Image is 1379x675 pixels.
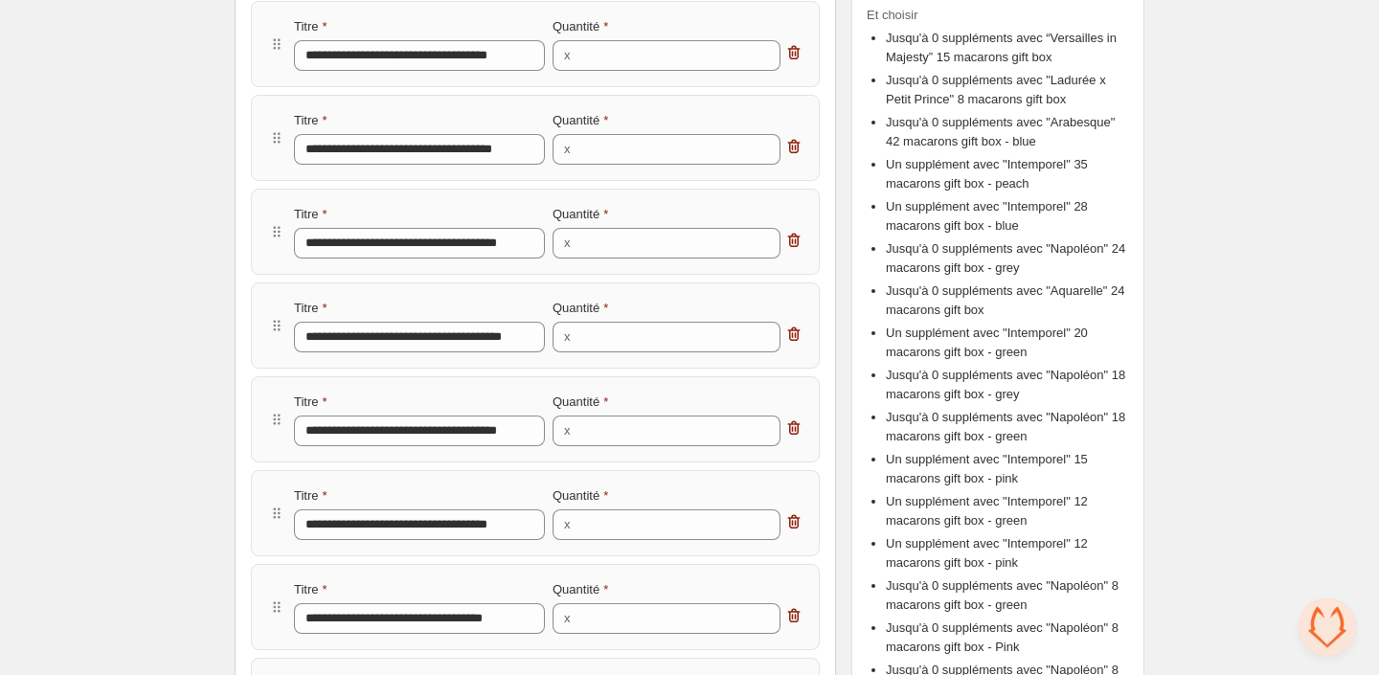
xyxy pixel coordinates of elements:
label: Quantité [553,299,608,318]
li: Jusqu'à 0 suppléments avec "Napoléon" 8 macarons gift box - green [886,576,1129,615]
li: Un supplément avec "Intemporel" 20 macarons gift box - green [886,324,1129,362]
li: Un supplément avec "Intemporel" 12 macarons gift box - pink [886,534,1129,573]
li: Jusqu'à 0 suppléments avec "Arabesque" 42 macarons gift box - blue [886,113,1129,151]
label: Quantité [553,111,608,130]
label: Titre [294,393,328,412]
label: Quantité [553,393,608,412]
label: Titre [294,17,328,36]
li: Jusqu'à 0 suppléments avec "Napoléon" 24 macarons gift box - grey [886,239,1129,278]
div: Open chat [1299,598,1356,656]
label: Titre [294,205,328,224]
li: Jusqu'à 0 suppléments avec “Versailles in Majesty” 15 macarons gift box [886,29,1129,67]
div: x [564,421,571,440]
label: Titre [294,486,328,506]
div: x [564,515,571,534]
div: x [564,234,571,253]
li: Jusqu'à 0 suppléments avec "Napoléon" 8 macarons gift box - Pink [886,619,1129,657]
label: Titre [294,580,328,599]
span: Et choisir [867,6,1129,25]
label: Quantité [553,17,608,36]
label: Quantité [553,486,608,506]
label: Quantité [553,205,608,224]
div: x [564,327,571,347]
li: Un supplément avec "Intemporel" 15 macarons gift box - pink [886,450,1129,488]
label: Titre [294,299,328,318]
li: Un supplément avec "Intemporel" 28 macarons gift box - blue [886,197,1129,236]
li: Jusqu'à 0 suppléments avec "Napoléon" 18 macarons gift box - grey [886,366,1129,404]
div: x [564,46,571,65]
li: Jusqu'à 0 suppléments avec "Ladurée x Petit Prince" 8 macarons gift box [886,71,1129,109]
div: x [564,609,571,628]
label: Titre [294,111,328,130]
li: Jusqu'à 0 suppléments avec "Aquarelle" 24 macarons gift box [886,281,1129,320]
div: x [564,140,571,159]
label: Quantité [553,580,608,599]
li: Un supplément avec "Intemporel" 35 macarons gift box - peach [886,155,1129,193]
li: Jusqu'à 0 suppléments avec "Napoléon" 18 macarons gift box - green [886,408,1129,446]
li: Un supplément avec "Intemporel" 12 macarons gift box - green [886,492,1129,530]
